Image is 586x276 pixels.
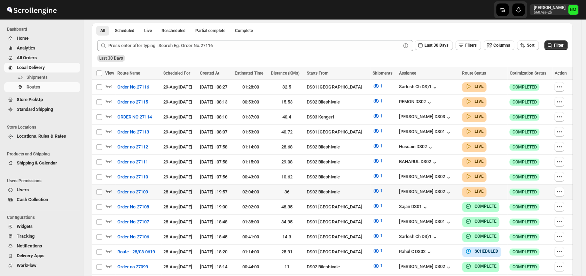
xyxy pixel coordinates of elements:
[117,189,148,195] span: Order no 27109
[113,112,156,123] button: ORDER NO 27114
[17,187,29,192] span: Users
[200,99,231,106] div: [DATE] | 08:13
[4,82,80,92] button: Routes
[17,160,57,166] span: Shipping & Calendar
[570,8,576,12] text: NM
[399,189,452,196] button: [PERSON_NAME] DS02
[512,249,537,255] span: COMPLETED
[465,98,484,105] button: LIVE
[399,84,438,91] button: Sarlesh Ch DS)1
[113,156,152,168] button: Order no 27111
[235,71,263,76] span: Estimated Time
[307,84,368,91] div: DS01 [GEOGRAPHIC_DATA]
[235,99,267,106] div: 00:53:00
[465,158,484,165] button: LIVE
[113,201,153,213] button: Order No.27108
[307,71,328,76] span: Starts From
[512,234,537,240] span: COMPLETED
[117,159,148,166] span: Order no 27111
[271,159,303,166] div: 29.08
[512,129,537,135] span: COMPLETED
[200,204,231,210] div: [DATE] | 19:00
[368,260,387,271] button: 1
[465,113,484,120] button: LIVE
[307,129,368,136] div: DS01 [GEOGRAPHIC_DATA]
[475,99,484,104] b: LIVE
[380,218,383,223] span: 1
[380,188,383,193] span: 1
[380,98,383,103] span: 1
[17,233,34,239] span: Tracking
[113,246,159,258] button: Route - 28/08-0619
[113,216,153,228] button: Order No.27107
[271,84,303,91] div: 32.5
[113,231,153,243] button: Order No.27106
[475,204,497,209] b: COMPLETE
[512,174,537,180] span: COMPLETED
[509,71,546,76] span: Optimization Status
[163,71,190,76] span: Scheduled For
[512,189,537,195] span: COMPLETED
[475,174,484,179] b: LIVE
[493,43,510,48] span: Columns
[117,144,148,151] span: Order no 27112
[512,219,537,225] span: COMPLETED
[17,55,37,60] span: All Orders
[7,124,80,130] span: Store Locations
[380,143,383,148] span: 1
[368,80,387,92] button: 1
[368,125,387,137] button: 1
[271,189,303,195] div: 36
[235,114,267,121] div: 01:37:00
[17,45,36,51] span: Analytics
[17,263,37,268] span: WorkFlow
[113,186,152,198] button: Order no 27109
[399,264,452,271] button: [PERSON_NAME] DS02
[235,263,267,270] div: 00:44:00
[235,233,267,240] div: 00:41:00
[163,84,192,90] span: 29-Aug | [DATE]
[235,159,267,166] div: 01:15:00
[17,107,53,112] span: Standard Shipping
[17,224,33,229] span: Widgets
[271,204,303,210] div: 48.35
[4,72,80,82] button: Shipments
[380,128,383,133] span: 1
[100,28,105,33] span: All
[17,36,29,41] span: Home
[7,215,80,220] span: Configurations
[554,71,567,76] span: Action
[163,219,192,224] span: 28-Aug | [DATE]
[144,28,152,33] span: Live
[7,151,80,157] span: Products and Shipping
[117,248,155,255] span: Route - 28/08-0619
[200,159,231,166] div: [DATE] | 07:58
[534,10,565,15] p: b607ea-2b
[512,144,537,150] span: COMPLETED
[307,189,368,195] div: DS02 Bileshivale
[307,248,368,255] div: DS01 [GEOGRAPHIC_DATA]
[26,84,40,90] span: Routes
[368,245,387,256] button: 1
[117,71,140,76] span: Route Name
[200,174,231,181] div: [DATE] | 07:56
[512,264,537,270] span: COMPLETED
[399,249,432,256] div: Rahul C DS02
[4,222,80,231] button: Widgets
[271,233,303,240] div: 14.3
[465,218,497,225] button: COMPLETE
[271,114,303,121] div: 40.4
[200,219,231,225] div: [DATE] | 18:48
[4,251,80,261] button: Delivery Apps
[163,174,192,179] span: 29-Aug | [DATE]
[235,28,253,33] span: Complete
[163,159,192,164] span: 29-Aug | [DATE]
[117,233,149,240] span: Order No.27106
[235,174,267,181] div: 00:43:00
[475,129,484,134] b: LIVE
[117,204,149,210] span: Order No.27108
[17,243,42,248] span: Notifications
[4,158,80,168] button: Shipping & Calendar
[4,185,80,195] button: Users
